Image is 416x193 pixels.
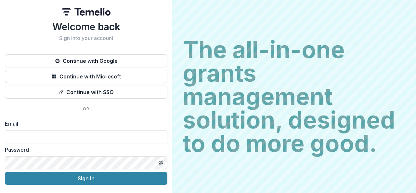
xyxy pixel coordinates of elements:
h2: Sign into your account [5,35,167,41]
label: Password [5,146,163,154]
label: Email [5,120,163,128]
button: Continue with Microsoft [5,70,167,83]
button: Sign In [5,172,167,185]
button: Continue with SSO [5,86,167,99]
h1: Welcome back [5,21,167,33]
button: Toggle password visibility [156,158,166,168]
button: Continue with Google [5,54,167,67]
img: Temelio [62,8,110,16]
